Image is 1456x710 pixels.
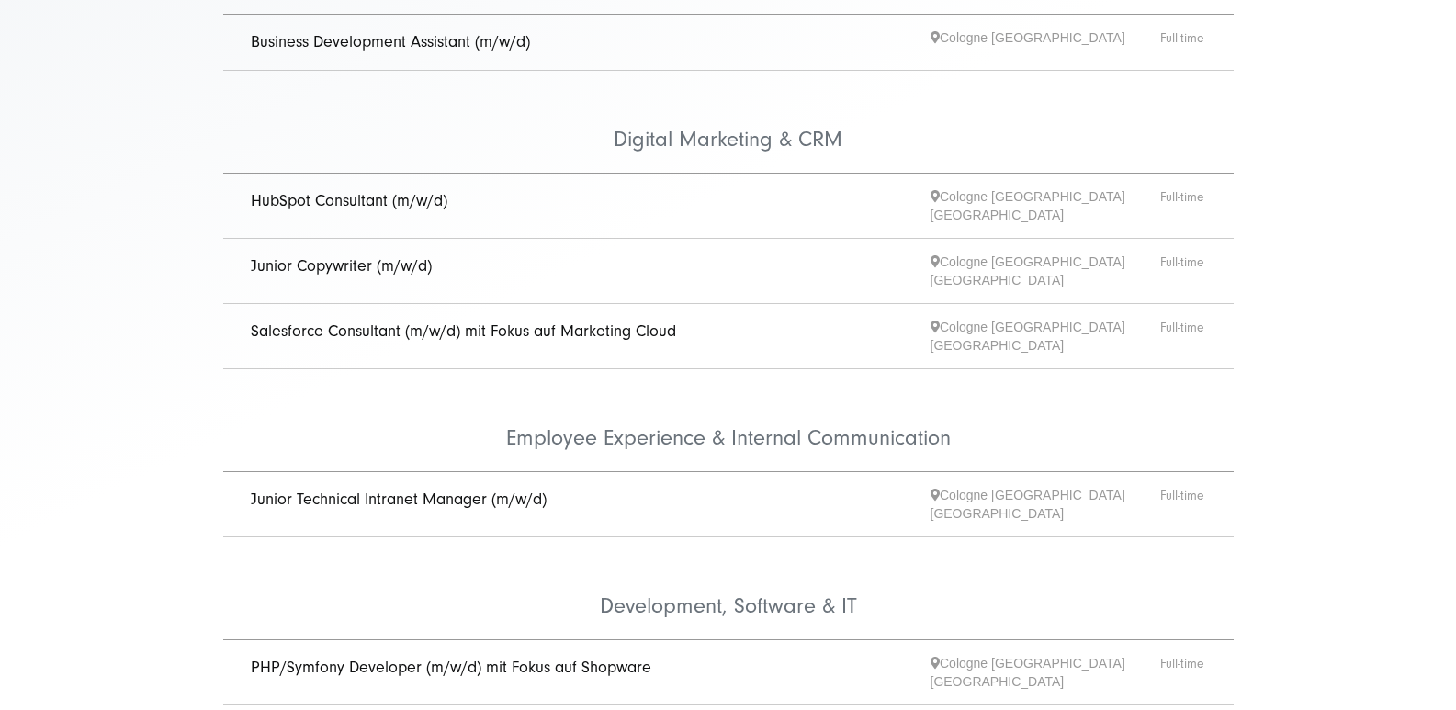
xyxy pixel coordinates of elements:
a: Junior Copywriter (m/w/d) [251,256,432,276]
span: Full-time [1160,654,1206,691]
span: Full-time [1160,253,1206,289]
span: Full-time [1160,28,1206,57]
li: Digital Marketing & CRM [223,71,1234,174]
span: Cologne [GEOGRAPHIC_DATA] [GEOGRAPHIC_DATA] [931,654,1160,691]
a: Salesforce Consultant (m/w/d) mit Fokus auf Marketing Cloud [251,321,676,341]
li: Development, Software & IT [223,537,1234,640]
span: Cologne [GEOGRAPHIC_DATA] [GEOGRAPHIC_DATA] [931,486,1160,523]
li: Employee Experience & Internal Communication [223,369,1234,472]
span: Cologne [GEOGRAPHIC_DATA] [GEOGRAPHIC_DATA] [931,318,1160,355]
span: Full-time [1160,318,1206,355]
span: Full-time [1160,486,1206,523]
span: Cologne [GEOGRAPHIC_DATA] [931,28,1160,57]
a: Business Development Assistant (m/w/d) [251,32,530,51]
span: Full-time [1160,187,1206,224]
a: Junior Technical Intranet Manager (m/w/d) [251,490,547,509]
a: HubSpot Consultant (m/w/d) [251,191,447,210]
a: PHP/Symfony Developer (m/w/d) mit Fokus auf Shopware [251,658,651,677]
span: Cologne [GEOGRAPHIC_DATA] [GEOGRAPHIC_DATA] [931,187,1160,224]
span: Cologne [GEOGRAPHIC_DATA] [GEOGRAPHIC_DATA] [931,253,1160,289]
